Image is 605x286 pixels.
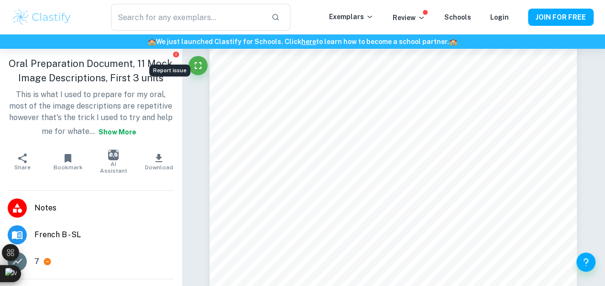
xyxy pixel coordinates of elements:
[490,13,509,21] a: Login
[14,164,31,171] span: Share
[576,253,595,272] button: Help and Feedback
[34,229,174,241] span: French B - SL
[8,89,174,141] p: This is what I used to prepare for my oral, most of the image descriptions are repetitive however...
[329,11,374,22] p: Exemplars
[111,4,264,31] input: Search for any exemplars...
[444,13,471,21] a: Schools
[301,38,316,45] a: here
[2,36,603,47] h6: We just launched Clastify for Schools. Click to learn how to become a school partner.
[145,164,173,171] span: Download
[97,161,131,174] span: AI Assistant
[136,148,182,175] button: Download
[45,148,91,175] button: Bookmark
[34,202,174,214] span: Notes
[188,56,208,75] button: Fullscreen
[393,12,425,23] p: Review
[108,150,119,160] img: AI Assistant
[11,8,72,27] img: Clastify logo
[8,56,174,85] h1: Oral Preparation Document, 11 Mock Image Descriptions, First 3 units
[149,65,190,77] div: Report issue
[528,9,594,26] button: JOIN FOR FREE
[95,123,140,141] button: Show more
[173,51,180,58] button: Report issue
[34,256,39,267] p: 7
[91,148,136,175] button: AI Assistant
[54,164,83,171] span: Bookmark
[449,38,457,45] span: 🏫
[148,38,156,45] span: 🏫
